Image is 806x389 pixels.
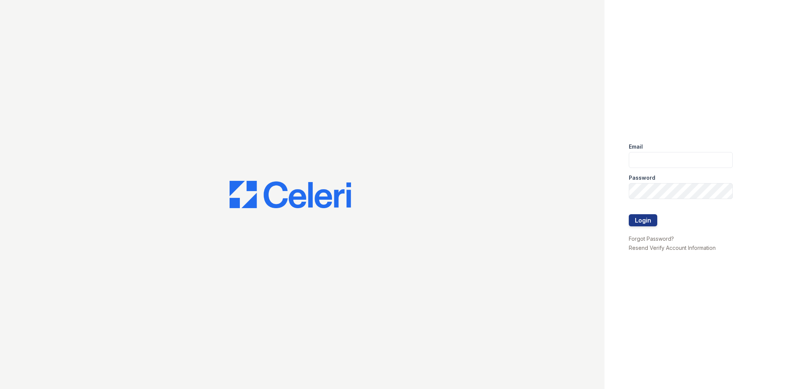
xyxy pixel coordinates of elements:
[629,174,655,182] label: Password
[629,143,643,151] label: Email
[629,235,674,242] a: Forgot Password?
[230,181,351,208] img: CE_Logo_Blue-a8612792a0a2168367f1c8372b55b34899dd931a85d93a1a3d3e32e68fde9ad4.png
[629,245,716,251] a: Resend Verify Account Information
[629,214,657,226] button: Login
